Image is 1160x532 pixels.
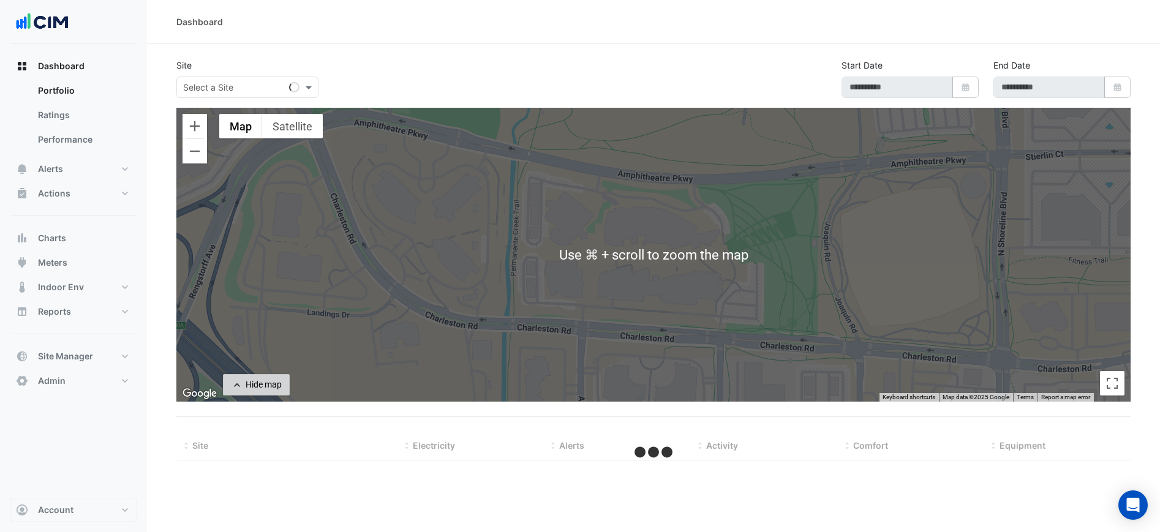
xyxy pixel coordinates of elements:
[1100,371,1124,395] button: Toggle fullscreen view
[183,139,207,163] button: Zoom out
[1000,440,1045,451] span: Equipment
[1041,394,1090,400] a: Report a map error
[16,281,28,293] app-icon: Indoor Env
[176,15,223,28] div: Dashboard
[706,440,738,451] span: Activity
[192,440,208,451] span: Site
[38,257,67,269] span: Meters
[413,440,455,451] span: Electricity
[10,54,137,78] button: Dashboard
[246,378,282,391] div: Hide map
[38,60,85,72] span: Dashboard
[219,114,262,138] button: Show street map
[183,114,207,138] button: Zoom in
[38,281,84,293] span: Indoor Env
[262,114,323,138] button: Show satellite imagery
[1017,394,1034,400] a: Terms (opens in new tab)
[16,232,28,244] app-icon: Charts
[179,386,220,402] a: Open this area in Google Maps (opens a new window)
[853,440,888,451] span: Comfort
[16,375,28,387] app-icon: Admin
[38,187,70,200] span: Actions
[38,232,66,244] span: Charts
[179,386,220,402] img: Google
[943,394,1009,400] span: Map data ©2025 Google
[38,350,93,362] span: Site Manager
[38,163,63,175] span: Alerts
[10,299,137,324] button: Reports
[15,10,70,34] img: Company Logo
[993,59,1030,72] label: End Date
[223,374,290,395] button: Hide map
[16,350,28,362] app-icon: Site Manager
[10,157,137,181] button: Alerts
[16,305,28,318] app-icon: Reports
[28,78,137,103] a: Portfolio
[10,498,137,522] button: Account
[28,103,137,127] a: Ratings
[16,60,28,72] app-icon: Dashboard
[16,187,28,200] app-icon: Actions
[10,369,137,393] button: Admin
[10,250,137,275] button: Meters
[10,181,137,206] button: Actions
[559,440,584,451] span: Alerts
[28,127,137,152] a: Performance
[38,375,66,387] span: Admin
[176,59,192,72] label: Site
[38,504,73,516] span: Account
[16,163,28,175] app-icon: Alerts
[1118,490,1148,520] div: Open Intercom Messenger
[883,393,935,402] button: Keyboard shortcuts
[842,59,883,72] label: Start Date
[10,226,137,250] button: Charts
[10,275,137,299] button: Indoor Env
[10,78,137,157] div: Dashboard
[16,257,28,269] app-icon: Meters
[38,305,71,318] span: Reports
[10,344,137,369] button: Site Manager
